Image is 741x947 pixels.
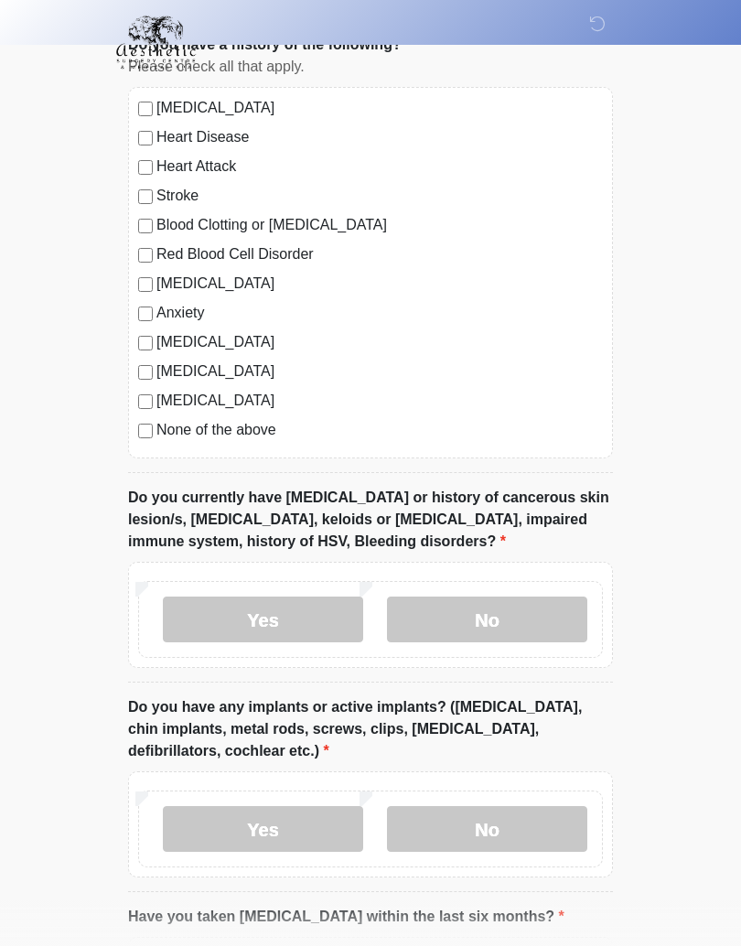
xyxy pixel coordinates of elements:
[387,597,587,643] label: No
[156,361,603,383] label: [MEDICAL_DATA]
[163,597,363,643] label: Yes
[156,274,603,296] label: [MEDICAL_DATA]
[138,307,153,322] input: Anxiety
[156,303,603,325] label: Anxiety
[138,102,153,117] input: [MEDICAL_DATA]
[128,697,613,763] label: Do you have any implants or active implants? ([MEDICAL_DATA], chin implants, metal rods, screws, ...
[128,488,613,554] label: Do you currently have [MEDICAL_DATA] or history of cancerous skin lesion/s, [MEDICAL_DATA], keloi...
[156,215,603,237] label: Blood Clotting or [MEDICAL_DATA]
[138,425,153,439] input: None of the above
[138,395,153,410] input: [MEDICAL_DATA]
[156,156,603,178] label: Heart Attack
[138,190,153,205] input: Stroke
[156,186,603,208] label: Stroke
[110,14,202,72] img: Aesthetic Surgery Centre, PLLC Logo
[156,244,603,266] label: Red Blood Cell Disorder
[163,807,363,853] label: Yes
[138,161,153,176] input: Heart Attack
[138,366,153,381] input: [MEDICAL_DATA]
[128,907,564,929] label: Have you taken [MEDICAL_DATA] within the last six months?
[138,220,153,234] input: Blood Clotting or [MEDICAL_DATA]
[156,98,603,120] label: [MEDICAL_DATA]
[156,420,603,442] label: None of the above
[156,391,603,413] label: [MEDICAL_DATA]
[138,132,153,146] input: Heart Disease
[138,249,153,264] input: Red Blood Cell Disorder
[138,278,153,293] input: [MEDICAL_DATA]
[156,127,603,149] label: Heart Disease
[387,807,587,853] label: No
[156,332,603,354] label: [MEDICAL_DATA]
[138,337,153,351] input: [MEDICAL_DATA]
